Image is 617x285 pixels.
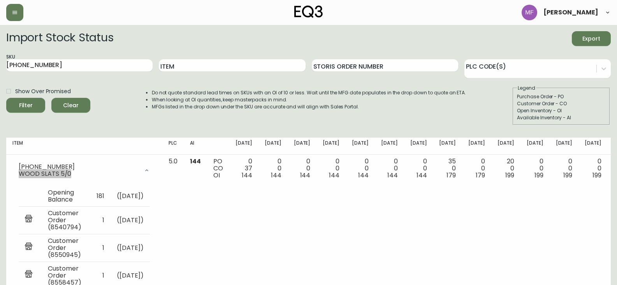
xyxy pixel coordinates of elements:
[294,158,311,179] div: 0 0
[88,206,111,234] td: 1
[58,101,84,110] span: Clear
[543,9,598,16] span: [PERSON_NAME]
[517,107,606,114] div: Open Inventory - OI
[578,34,605,44] span: Export
[316,138,346,155] th: [DATE]
[527,158,543,179] div: 0 0
[6,138,162,155] th: Item
[497,158,514,179] div: 20 0
[517,85,536,92] legend: Legend
[213,158,223,179] div: PO CO
[294,5,323,18] img: logo
[152,89,466,96] li: Do not quote standard lead times on SKUs with an OI of 10 or less. Wait until the MFG date popula...
[42,206,88,234] td: Customer Order (8540794)
[346,138,375,155] th: [DATE]
[25,215,32,224] img: retail_report.svg
[468,158,485,179] div: 0 0
[517,100,606,107] div: Customer Order - CO
[352,158,369,179] div: 0 0
[184,138,207,155] th: AI
[462,138,491,155] th: [DATE]
[213,171,220,180] span: OI
[265,158,281,179] div: 0 0
[229,138,258,155] th: [DATE]
[88,234,111,262] td: 1
[51,98,90,113] button: Clear
[550,138,579,155] th: [DATE]
[42,186,88,207] td: Opening Balance
[387,171,398,180] span: 144
[517,114,606,121] div: Available Inventory - AI
[323,158,339,179] div: 0 0
[439,158,456,179] div: 35 0
[236,158,252,179] div: 0 37
[152,96,466,103] li: When looking at OI quantities, keep masterpacks in mind.
[358,171,369,180] span: 144
[517,93,606,100] div: Purchase Order - PO
[563,171,572,180] span: 199
[491,138,520,155] th: [DATE]
[271,171,281,180] span: 144
[288,138,317,155] th: [DATE]
[572,31,611,46] button: Export
[534,171,543,180] span: 199
[433,138,462,155] th: [DATE]
[476,171,485,180] span: 179
[404,138,433,155] th: [DATE]
[417,171,427,180] span: 144
[152,103,466,110] li: MFGs listed in the drop down under the SKU are accurate and will align with Sales Portal.
[522,5,537,20] img: 5fd4d8da6c6af95d0810e1fe9eb9239f
[25,270,32,280] img: retail_report.svg
[329,171,339,180] span: 144
[242,171,252,180] span: 144
[19,170,139,177] div: WOOD SLATS 5/0
[446,171,456,180] span: 179
[6,31,113,46] h2: Import Stock Status
[410,158,427,179] div: 0 0
[300,171,311,180] span: 144
[381,158,398,179] div: 0 0
[520,138,550,155] th: [DATE]
[375,138,404,155] th: [DATE]
[585,158,601,179] div: 0 0
[556,158,573,179] div: 0 0
[6,98,45,113] button: Filter
[505,171,514,180] span: 199
[111,186,150,207] td: ( [DATE] )
[190,157,201,166] span: 144
[258,138,288,155] th: [DATE]
[42,234,88,262] td: Customer Order (8550945)
[88,186,111,207] td: 181
[12,158,156,183] div: [PHONE_NUMBER]WOOD SLATS 5/0
[111,206,150,234] td: ( [DATE] )
[19,163,139,170] div: [PHONE_NUMBER]
[25,243,32,252] img: retail_report.svg
[162,138,184,155] th: PLC
[15,87,71,96] span: Show Over Promised
[578,138,608,155] th: [DATE]
[592,171,601,180] span: 199
[111,234,150,262] td: ( [DATE] )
